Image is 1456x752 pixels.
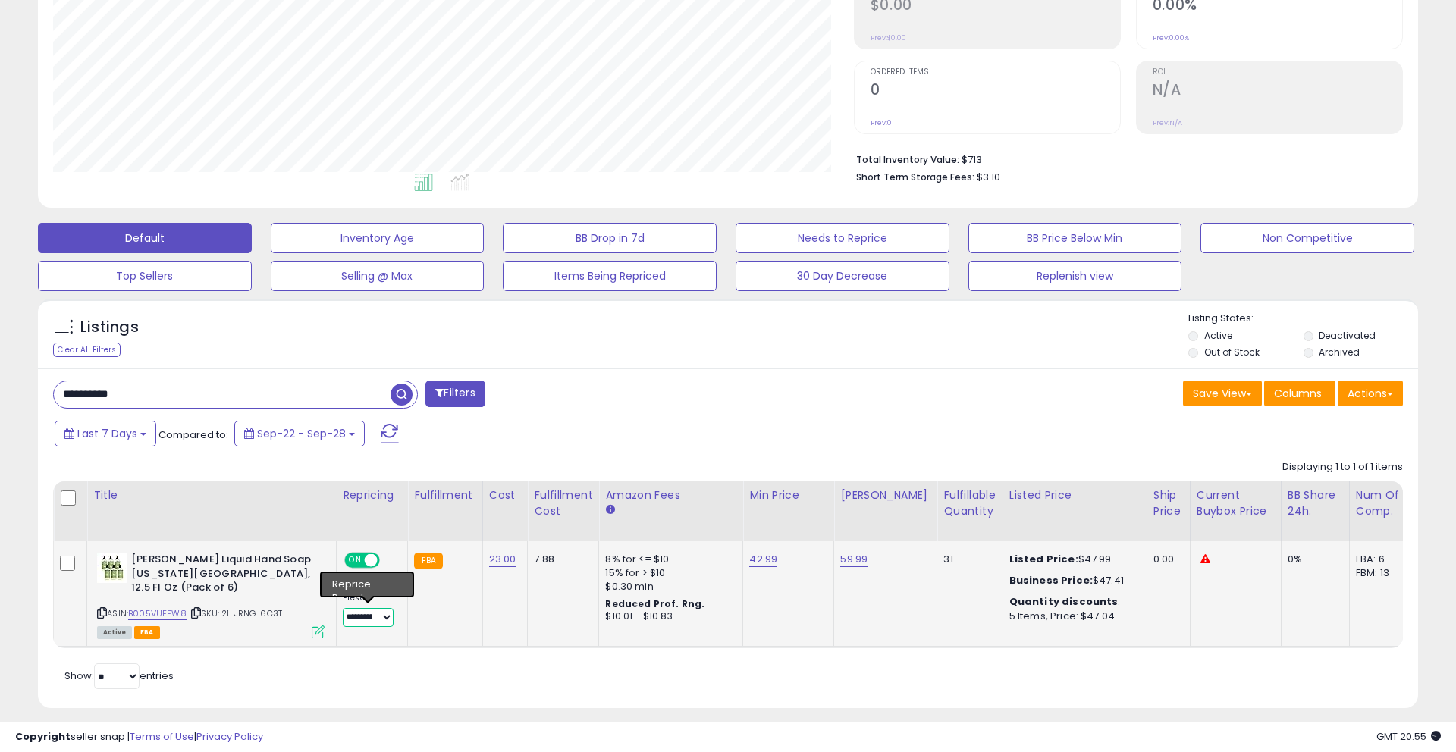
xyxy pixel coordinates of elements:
div: 15% for > $10 [605,566,731,580]
div: Clear All Filters [53,343,121,357]
button: Needs to Reprice [736,223,949,253]
p: Listing States: [1188,312,1417,326]
span: 2025-10-6 20:55 GMT [1376,729,1441,744]
li: $713 [856,149,1392,168]
small: Prev: 0 [871,118,892,127]
span: Columns [1274,386,1322,401]
button: Actions [1338,381,1403,406]
div: 8% for <= $10 [605,553,731,566]
a: Privacy Policy [196,729,263,744]
a: 59.99 [840,552,868,567]
button: Replenish view [968,261,1182,291]
div: Preset: [343,593,396,627]
button: BB Drop in 7d [503,223,717,253]
small: Prev: 0.00% [1153,33,1189,42]
div: 31 [943,553,990,566]
b: Listed Price: [1009,552,1078,566]
div: Current Buybox Price [1197,487,1275,519]
div: $10.01 - $10.83 [605,610,731,623]
button: 30 Day Decrease [736,261,949,291]
div: FBA: 6 [1356,553,1406,566]
small: FBA [414,553,442,569]
button: Top Sellers [38,261,252,291]
div: Listed Price [1009,487,1141,503]
button: Sep-22 - Sep-28 [234,421,365,446]
span: All listings currently available for purchase on Amazon [97,626,132,639]
span: | SKU: 21-JRNG-6C3T [189,607,282,619]
span: Last 7 Days [77,426,137,441]
div: Min Price [749,487,827,503]
h2: N/A [1153,81,1402,102]
div: $0.30 min [605,580,731,594]
strong: Copyright [15,729,71,744]
button: Default [38,223,252,253]
a: 23.00 [489,552,516,567]
a: B005VUFEW8 [128,607,187,620]
button: Columns [1264,381,1335,406]
div: Amazon Fees [605,487,736,503]
span: FBA [134,626,160,639]
div: $47.41 [1009,574,1135,587]
b: [PERSON_NAME] Liquid Hand Soap [US_STATE][GEOGRAPHIC_DATA], 12.5 Fl Oz (Pack of 6) [131,553,315,599]
button: BB Price Below Min [968,223,1182,253]
img: 41EsX31dsfL._SL40_.jpg [97,553,127,583]
span: Ordered Items [871,68,1120,77]
b: Business Price: [1009,573,1093,587]
button: Save View [1183,381,1262,406]
div: 0% [1288,553,1338,566]
div: [PERSON_NAME] [840,487,930,503]
div: Title [93,487,330,503]
button: Selling @ Max [271,261,485,291]
label: Archived [1319,346,1360,359]
span: ON [346,554,365,567]
button: Items Being Repriced [503,261,717,291]
h2: 0 [871,81,1120,102]
span: OFF [378,554,402,567]
span: Compared to: [158,428,228,442]
b: Short Term Storage Fees: [856,171,974,183]
div: Fulfillable Quantity [943,487,996,519]
button: Filters [425,381,485,407]
small: Prev: N/A [1153,118,1182,127]
div: seller snap | | [15,730,263,744]
a: 42.99 [749,552,777,567]
div: ASIN: [97,553,325,637]
label: Deactivated [1319,329,1376,342]
button: Non Competitive [1200,223,1414,253]
span: Show: entries [64,669,174,683]
small: Prev: $0.00 [871,33,906,42]
div: BB Share 24h. [1288,487,1343,519]
b: Quantity discounts [1009,594,1119,609]
div: $47.99 [1009,553,1135,566]
span: Sep-22 - Sep-28 [257,426,346,441]
div: Ship Price [1153,487,1184,519]
b: Reduced Prof. Rng. [605,597,704,610]
h5: Listings [80,317,139,338]
div: Cost [489,487,522,503]
div: Fulfillment [414,487,475,503]
label: Out of Stock [1204,346,1260,359]
div: Amazon AI [343,576,396,590]
span: $3.10 [977,170,1000,184]
div: 0.00 [1153,553,1178,566]
div: FBM: 13 [1356,566,1406,580]
span: ROI [1153,68,1402,77]
button: Last 7 Days [55,421,156,446]
div: Displaying 1 to 1 of 1 items [1282,460,1403,475]
div: : [1009,595,1135,609]
div: Repricing [343,487,401,503]
div: Num of Comp. [1356,487,1411,519]
b: Total Inventory Value: [856,153,959,166]
label: Active [1204,329,1232,342]
small: Amazon Fees. [605,503,614,517]
a: Terms of Use [130,729,194,744]
div: 5 Items, Price: $47.04 [1009,609,1135,623]
div: 7.88 [534,553,587,566]
button: Inventory Age [271,223,485,253]
div: Fulfillment Cost [534,487,592,519]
